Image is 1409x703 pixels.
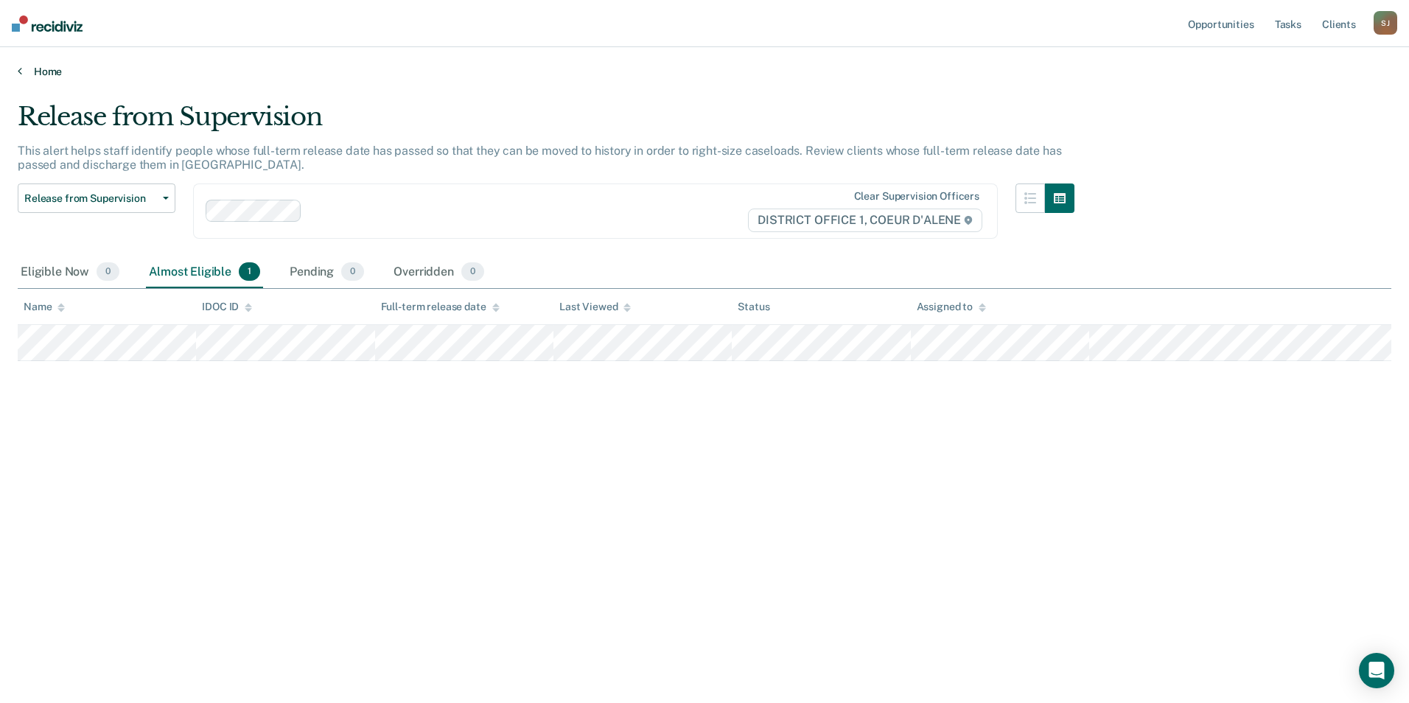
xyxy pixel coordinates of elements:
p: This alert helps staff identify people whose full-term release date has passed so that they can b... [18,144,1061,172]
div: Overridden0 [391,256,487,289]
div: Pending0 [287,256,367,289]
div: Eligible Now0 [18,256,122,289]
span: 1 [239,262,260,281]
div: Status [738,301,769,313]
div: Open Intercom Messenger [1359,653,1394,688]
div: Assigned to [917,301,986,313]
div: Full-term release date [381,301,500,313]
div: Release from Supervision [18,102,1074,144]
span: 0 [461,262,484,281]
div: Name [24,301,65,313]
div: Clear supervision officers [854,190,979,203]
button: SJ [1374,11,1397,35]
span: 0 [97,262,119,281]
span: DISTRICT OFFICE 1, COEUR D'ALENE [748,209,982,232]
button: Release from Supervision [18,183,175,213]
span: 0 [341,262,364,281]
div: Almost Eligible1 [146,256,263,289]
div: S J [1374,11,1397,35]
div: IDOC ID [202,301,252,313]
a: Home [18,65,1391,78]
span: Release from Supervision [24,192,157,205]
img: Recidiviz [12,15,83,32]
div: Last Viewed [559,301,631,313]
